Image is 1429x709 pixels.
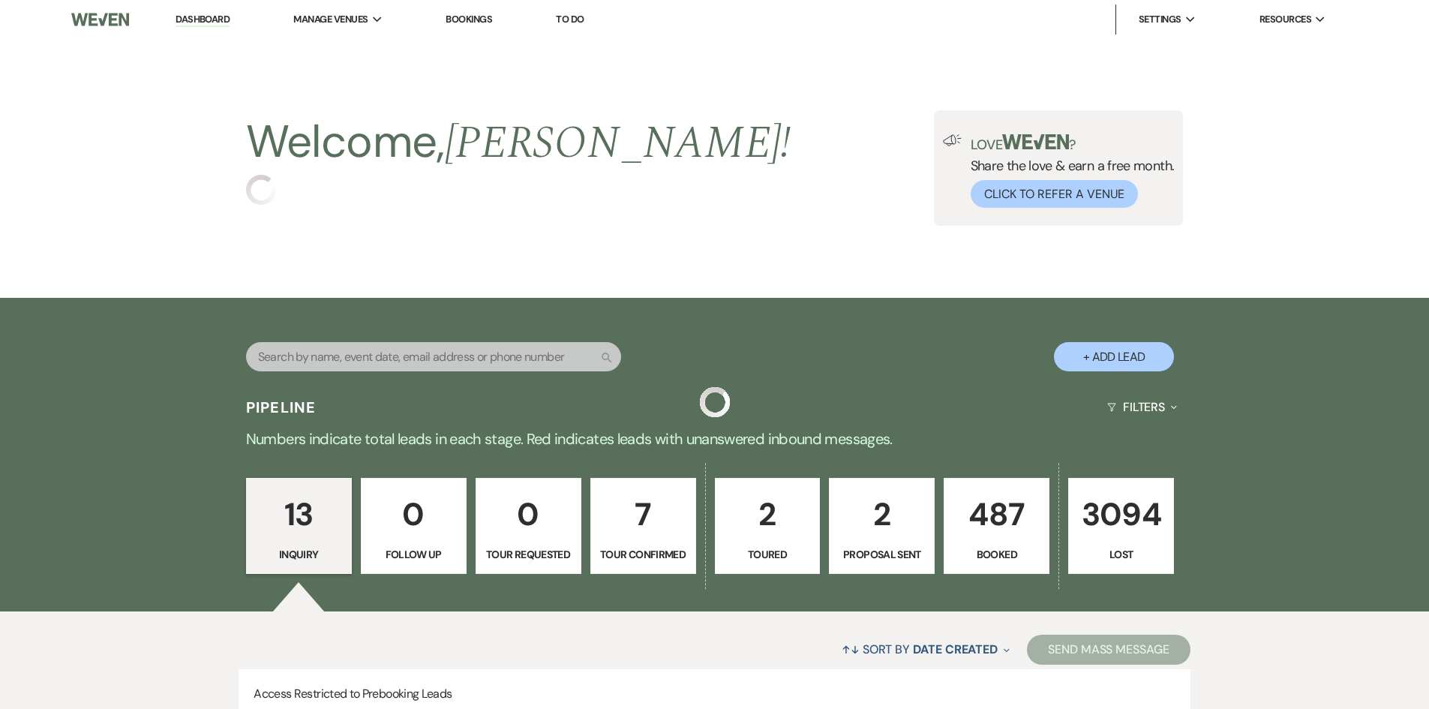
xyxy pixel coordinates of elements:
[971,134,1175,152] p: Love ?
[839,489,925,539] p: 2
[1002,134,1069,149] img: weven-logo-green.svg
[839,546,925,563] p: Proposal Sent
[842,641,860,657] span: ↑↓
[71,4,128,35] img: Weven Logo
[256,546,342,563] p: Inquiry
[829,478,935,574] a: 2Proposal Sent
[700,387,730,417] img: loading spinner
[600,489,686,539] p: 7
[590,478,696,574] a: 7Tour Confirmed
[176,13,230,27] a: Dashboard
[1027,635,1190,665] button: Send Mass Message
[1259,12,1311,27] span: Resources
[445,109,791,178] span: [PERSON_NAME] !
[1054,342,1174,371] button: + Add Lead
[371,489,457,539] p: 0
[1078,546,1164,563] p: Lost
[485,546,572,563] p: Tour Requested
[485,489,572,539] p: 0
[1068,478,1174,574] a: 3094Lost
[246,175,276,205] img: loading spinner
[371,546,457,563] p: Follow Up
[256,489,342,539] p: 13
[944,478,1049,574] a: 487Booked
[1139,12,1181,27] span: Settings
[446,13,492,26] a: Bookings
[913,641,998,657] span: Date Created
[246,478,352,574] a: 13Inquiry
[725,546,811,563] p: Toured
[953,546,1040,563] p: Booked
[725,489,811,539] p: 2
[246,397,317,418] h3: Pipeline
[836,629,1016,669] button: Sort By Date Created
[715,478,821,574] a: 2Toured
[1101,387,1183,427] button: Filters
[1078,489,1164,539] p: 3094
[600,546,686,563] p: Tour Confirmed
[943,134,962,146] img: loud-speaker-illustration.svg
[962,134,1175,208] div: Share the love & earn a free month.
[361,478,467,574] a: 0Follow Up
[556,13,584,26] a: To Do
[971,180,1138,208] button: Click to Refer a Venue
[246,110,791,175] h2: Welcome,
[953,489,1040,539] p: 487
[293,12,368,27] span: Manage Venues
[175,427,1255,451] p: Numbers indicate total leads in each stage. Red indicates leads with unanswered inbound messages.
[476,478,581,574] a: 0Tour Requested
[246,342,621,371] input: Search by name, event date, email address or phone number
